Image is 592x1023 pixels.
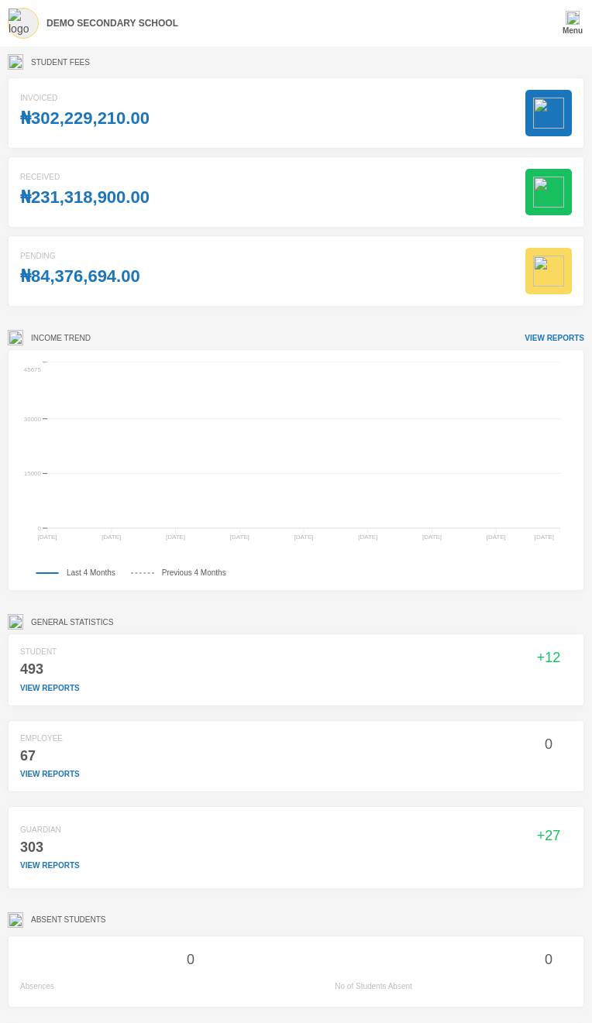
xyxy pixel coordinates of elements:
span: Previous 4 Months [154,567,242,578]
div: Received [20,171,150,183]
tspan: 30000 [24,416,42,423]
tspan: 45675 [24,366,42,373]
span: Student fees [31,57,90,68]
div: No of Students Absent [335,980,412,992]
a: Invoiced₦302,229,210.00 [8,77,584,149]
div: 0 [187,948,194,973]
div: +12 [537,646,561,671]
div: 0 [545,948,552,973]
tspan: [DATE] [294,534,313,541]
div: view reports [20,682,80,694]
div: 67 [20,744,80,769]
tspan: 15000 [24,470,42,477]
div: ₦302,229,210.00 [20,104,150,134]
div: ₦84,376,694.00 [20,262,140,292]
div: 303 [20,836,80,860]
tspan: [DATE] [422,534,442,541]
tspan: [DATE] [487,534,506,541]
div: view reports [20,768,80,780]
tspan: [DATE] [358,534,377,541]
div: GUARDIAN [20,824,80,836]
span: Absent students [31,914,106,925]
tspan: [DATE] [37,534,57,541]
div: STUDENT [20,646,80,657]
span: View reports [525,332,584,344]
div: ₦231,318,900.00 [20,183,150,213]
div: 0 [545,733,552,757]
div: EMPLOYEE [20,733,80,744]
div: Pending [20,250,140,262]
a: Pending₦84,376,694.00 [8,235,584,307]
tspan: 0 [38,525,42,532]
span: General Statistics [31,616,114,628]
tspan: [DATE] [230,534,250,541]
div: DEMO SECONDARY SCHOOL [46,16,178,30]
div: 493 [20,657,80,682]
span: Income Trend [31,332,91,344]
tspan: [DATE] [166,534,185,541]
div: +27 [537,824,561,849]
div: Menu [563,25,583,36]
div: Absences [20,980,54,992]
tspan: [DATE] [102,534,121,541]
img: logo [9,9,38,37]
div: view reports [20,860,80,871]
span: Last 4 Months [59,567,131,578]
tspan: [DATE] [535,534,554,541]
div: Invoiced [20,92,150,104]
